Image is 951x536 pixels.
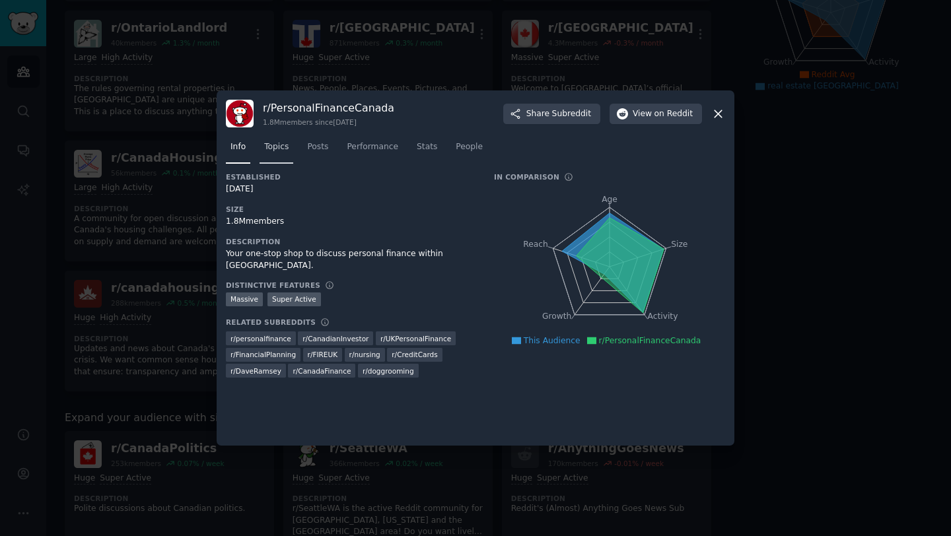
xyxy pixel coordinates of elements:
[307,141,328,153] span: Posts
[671,240,687,249] tspan: Size
[610,104,702,125] button: Viewon Reddit
[308,350,338,359] span: r/ FIREUK
[226,281,320,290] h3: Distinctive Features
[602,195,617,204] tspan: Age
[417,141,437,153] span: Stats
[494,172,559,182] h3: In Comparison
[226,292,263,306] div: Massive
[542,312,571,321] tspan: Growth
[230,334,291,343] span: r/ personalfinance
[347,141,398,153] span: Performance
[363,366,414,376] span: r/ doggrooming
[226,172,475,182] h3: Established
[264,141,289,153] span: Topics
[226,184,475,195] div: [DATE]
[349,350,380,359] span: r/ nursing
[342,137,403,164] a: Performance
[230,141,246,153] span: Info
[654,108,693,120] span: on Reddit
[503,104,600,125] button: ShareSubreddit
[633,108,693,120] span: View
[412,137,442,164] a: Stats
[392,350,437,359] span: r/ CreditCards
[260,137,293,164] a: Topics
[263,101,394,115] h3: r/ PersonalFinanceCanada
[451,137,487,164] a: People
[552,108,591,120] span: Subreddit
[226,100,254,127] img: PersonalFinanceCanada
[226,205,475,214] h3: Size
[456,141,483,153] span: People
[599,336,701,345] span: r/PersonalFinanceCanada
[226,248,475,271] div: Your one-stop shop to discuss personal finance within [GEOGRAPHIC_DATA].
[302,334,369,343] span: r/ CanadianInvestor
[263,117,394,127] div: 1.8M members since [DATE]
[526,108,591,120] span: Share
[293,366,351,376] span: r/ CanadaFinance
[226,216,475,228] div: 1.8M members
[380,334,451,343] span: r/ UKPersonalFinance
[230,350,296,359] span: r/ FinancialPlanning
[226,318,316,327] h3: Related Subreddits
[523,240,548,249] tspan: Reach
[230,366,281,376] span: r/ DaveRamsey
[267,292,321,306] div: Super Active
[648,312,678,321] tspan: Activity
[302,137,333,164] a: Posts
[226,237,475,246] h3: Description
[226,137,250,164] a: Info
[524,336,581,345] span: This Audience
